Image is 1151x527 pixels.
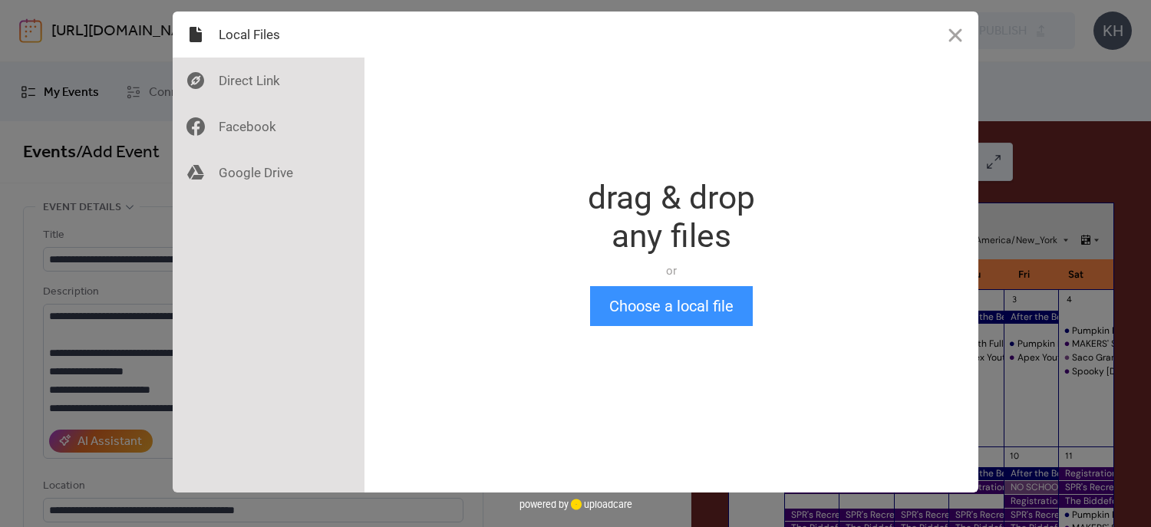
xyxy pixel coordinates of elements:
[569,499,632,510] a: uploadcare
[590,286,753,326] button: Choose a local file
[932,12,978,58] button: Close
[173,58,364,104] div: Direct Link
[519,492,632,515] div: powered by
[588,263,755,278] div: or
[173,12,364,58] div: Local Files
[173,150,364,196] div: Google Drive
[173,104,364,150] div: Facebook
[588,179,755,255] div: drag & drop any files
